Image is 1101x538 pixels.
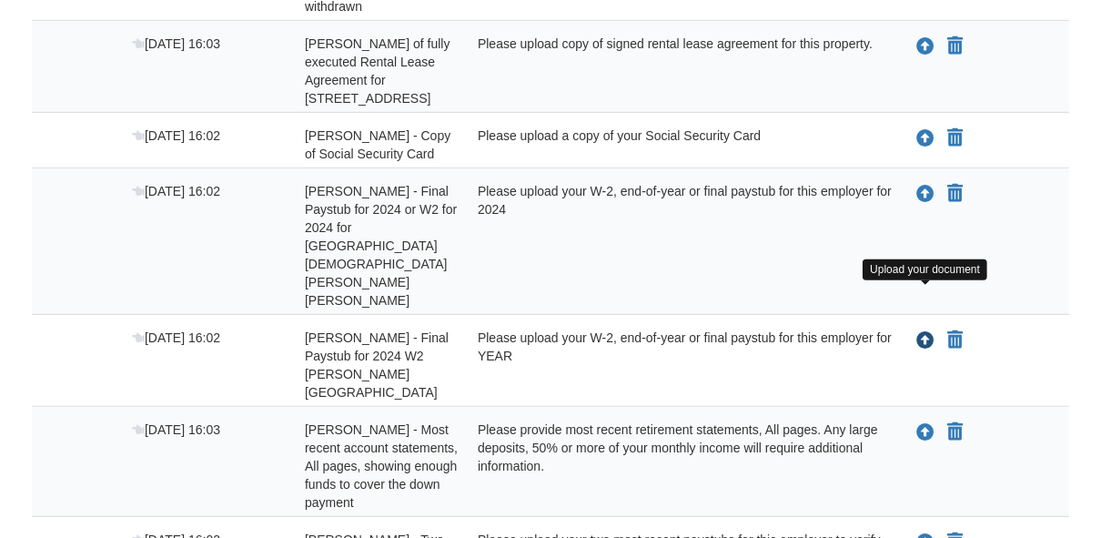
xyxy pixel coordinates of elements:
button: Upload John Werner - Copy of Social Security Card [914,127,936,150]
button: Declare John Werner - Copy of Social Security Card not applicable [945,127,965,149]
span: [DATE] 16:02 [132,330,220,345]
span: [PERSON_NAME] - Final Paystub for 2024 or W2 for 2024 for [GEOGRAPHIC_DATA][DEMOGRAPHIC_DATA][PER... [305,184,457,308]
span: [DATE] 16:02 [132,184,220,198]
button: Declare John Werner - Final Paystub for 2024 W2 Sanford Hospital not applicable [945,330,965,351]
button: Declare John Werner - Copy of fully executed Rental Lease Agreement for 137 N Market St Jefferson... [945,36,965,57]
button: Upload John Werner - Final Paystub for 2024 W2 Sanford Hospital [914,329,936,352]
button: Declare John Werner - Most recent account statements, All pages, showing enough funds to cover th... [945,421,965,443]
button: Upload John Werner - Final Paystub for 2024 or W2 for 2024 for St Jame Church - United Church of ... [914,182,936,206]
button: Upload John Werner - Most recent account statements, All pages, showing enough funds to cover the... [914,421,936,444]
span: [PERSON_NAME] of fully executed Rental Lease Agreement for [STREET_ADDRESS] [305,36,450,106]
span: [DATE] 16:03 [132,422,220,437]
span: [PERSON_NAME] - Final Paystub for 2024 W2 [PERSON_NAME][GEOGRAPHIC_DATA] [305,330,449,400]
div: Please upload copy of signed rental lease agreement for this property. [464,35,896,107]
span: [PERSON_NAME] - Copy of Social Security Card [305,128,450,161]
div: Please upload your W-2, end-of-year or final paystub for this employer for YEAR [464,329,896,401]
button: Declare John Werner - Final Paystub for 2024 or W2 for 2024 for St Jame Church - United Church of... [945,183,965,205]
div: Please provide most recent retirement statements, All pages. Any large deposits, 50% or more of y... [464,421,896,512]
div: Upload your document [863,259,987,280]
div: Please upload your W-2, end-of-year or final paystub for this employer for 2024 [464,182,896,310]
span: [DATE] 16:02 [132,128,220,143]
button: Upload John Werner - Copy of fully executed Rental Lease Agreement for 137 N Market St Jefferson,... [914,35,936,58]
span: [PERSON_NAME] - Most recent account statements, All pages, showing enough funds to cover the down... [305,422,458,510]
div: Please upload a copy of your Social Security Card [464,127,896,163]
span: [DATE] 16:03 [132,36,220,51]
